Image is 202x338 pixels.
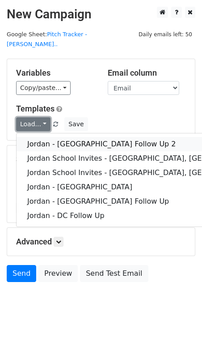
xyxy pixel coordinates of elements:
a: Preview [38,265,78,282]
a: Daily emails left: 50 [135,31,195,38]
a: Send Test Email [80,265,148,282]
h5: Email column [108,68,186,78]
h5: Advanced [16,237,186,247]
a: Send [7,265,36,282]
a: Load... [16,117,50,131]
a: Templates [16,104,55,113]
span: Daily emails left: 50 [135,30,195,39]
iframe: Chat Widget [157,295,202,338]
h5: Variables [16,68,94,78]
button: Save [64,117,88,131]
a: Pitch Tracker - [PERSON_NAME].. [7,31,87,48]
h2: New Campaign [7,7,195,22]
a: Copy/paste... [16,81,71,95]
small: Google Sheet: [7,31,87,48]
